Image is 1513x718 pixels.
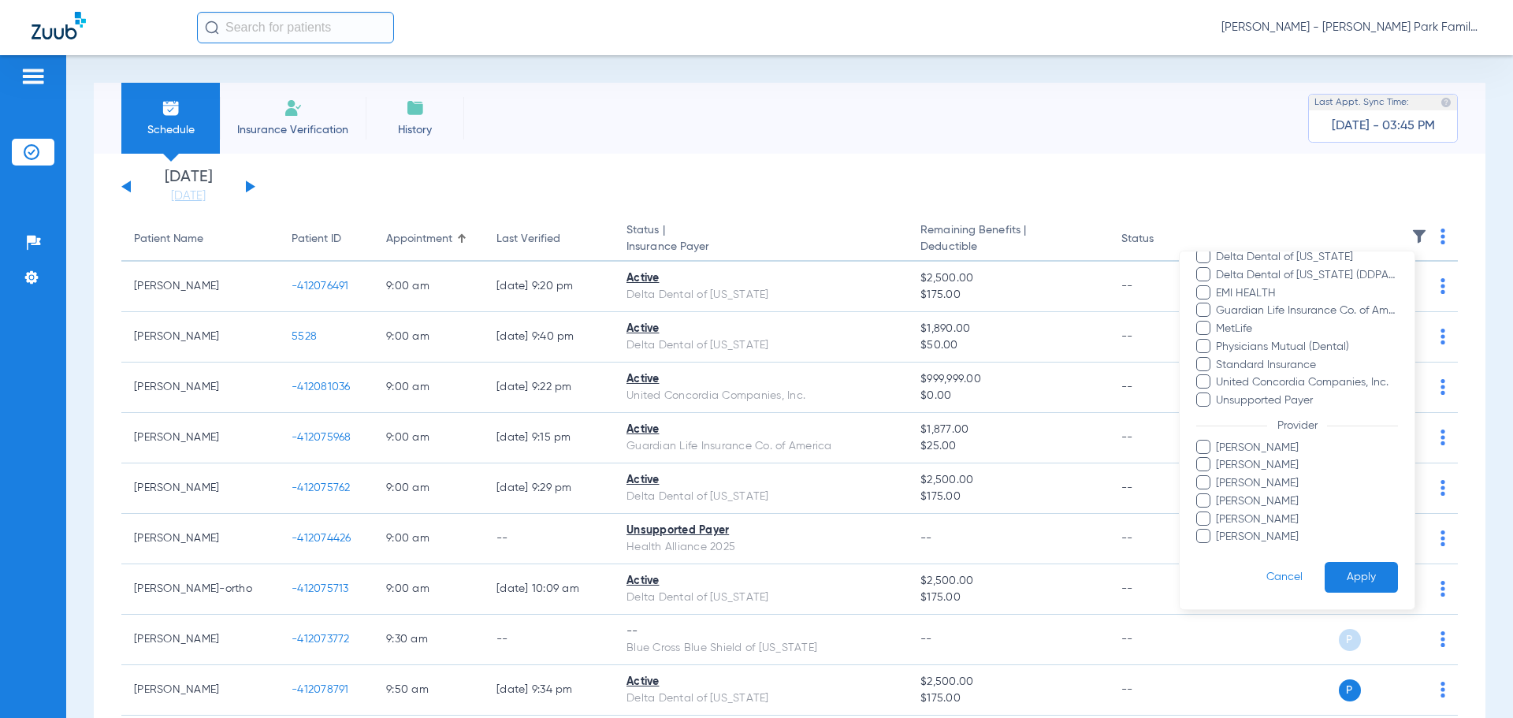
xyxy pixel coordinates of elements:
span: Provider [1267,420,1327,431]
span: Physicians Mutual (Dental) [1215,339,1398,355]
span: [PERSON_NAME] [1215,512,1398,528]
span: [PERSON_NAME] [1215,493,1398,510]
span: [PERSON_NAME] [1215,457,1398,474]
span: [PERSON_NAME] [1215,440,1398,456]
span: Unsupported Payer [1215,392,1398,409]
span: MetLife [1215,321,1398,337]
span: Standard Insurance [1215,357,1398,374]
span: Guardian Life Insurance Co. of America [1215,303,1398,319]
button: Apply [1325,562,1398,593]
span: Delta Dental of [US_STATE] (DDPA) - AI [1215,267,1398,284]
span: United Concordia Companies, Inc. [1215,374,1398,391]
span: [PERSON_NAME] [1215,475,1398,492]
button: Cancel [1244,562,1325,593]
span: [PERSON_NAME] [1215,529,1398,545]
span: EMI HEALTH [1215,285,1398,302]
span: Delta Dental of [US_STATE] [1215,249,1398,266]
